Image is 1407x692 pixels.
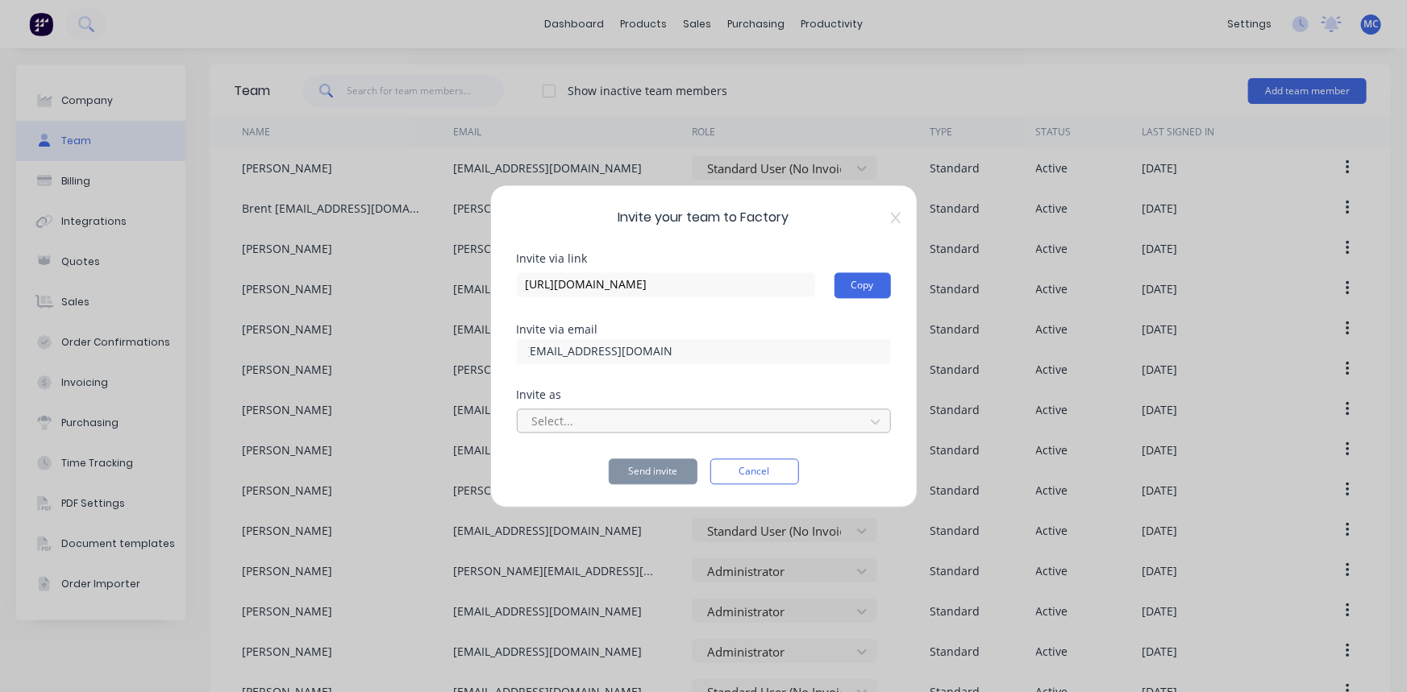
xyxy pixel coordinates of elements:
[609,458,697,484] button: Send invite
[517,389,891,400] div: Invite as
[710,458,799,484] button: Cancel
[517,253,891,264] div: Invite via link
[520,339,681,363] input: Enter email address
[835,272,891,298] button: Copy
[517,324,891,335] div: Invite via email
[517,208,891,227] span: Invite your team to Factory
